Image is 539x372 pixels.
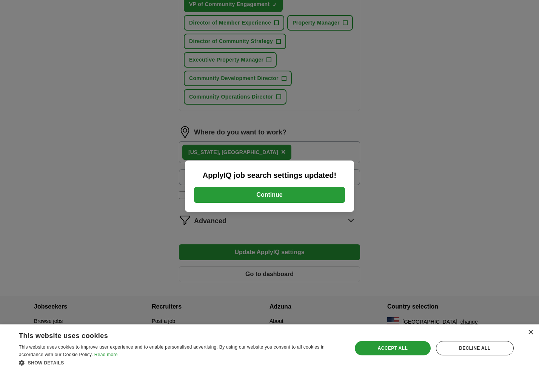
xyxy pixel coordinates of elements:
[194,187,345,203] button: Continue
[19,344,325,357] span: This website uses cookies to improve user experience and to enable personalised advertising. By u...
[194,170,345,181] h2: ApplyIQ job search settings updated!
[528,330,533,335] div: Close
[28,360,64,366] span: Show details
[94,352,118,357] a: Read more, opens a new window
[355,341,431,355] div: Accept all
[436,341,514,355] div: Decline all
[19,359,342,366] div: Show details
[19,329,323,340] div: This website uses cookies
